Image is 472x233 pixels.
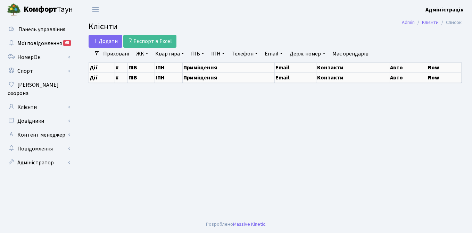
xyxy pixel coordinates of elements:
th: Email [275,62,316,72]
a: ЖК [133,48,151,60]
th: Row [427,72,462,83]
th: # [115,62,127,72]
th: ПІБ [127,62,155,72]
a: Massive Kinetic [233,221,265,228]
a: Контент менеджер [3,128,73,142]
th: Контакти [316,62,389,72]
th: Email [275,72,316,83]
a: ІПН [208,48,227,60]
a: Адміністратор [3,156,73,170]
div: Розроблено . [206,221,266,228]
a: НомерОк [3,50,73,64]
a: Email [262,48,285,60]
a: Держ. номер [287,48,328,60]
th: ІПН [155,72,183,83]
span: Клієнти [89,20,118,33]
a: Клієнти [422,19,439,26]
th: Дії [89,72,115,83]
a: Admin [402,19,415,26]
th: Row [427,62,462,72]
a: Адміністрація [425,6,464,14]
b: Комфорт [24,4,57,15]
a: Додати [89,35,122,48]
nav: breadcrumb [391,15,472,30]
th: Приміщення [183,62,275,72]
th: Авто [389,62,427,72]
button: Переключити навігацію [87,4,104,15]
a: [PERSON_NAME] охорона [3,78,73,100]
span: Панель управління [18,26,65,33]
a: Експорт в Excel [123,35,176,48]
th: Приміщення [183,72,275,83]
a: Спорт [3,64,73,78]
th: Авто [389,72,427,83]
th: # [115,72,127,83]
a: ПІБ [188,48,207,60]
th: Дії [89,62,115,72]
th: Контакти [316,72,389,83]
div: 65 [63,40,71,46]
span: Таун [24,4,73,16]
li: Список [439,19,462,26]
a: Телефон [229,48,260,60]
th: ПІБ [127,72,155,83]
a: Мої повідомлення65 [3,36,73,50]
a: Повідомлення [3,142,73,156]
img: logo.png [7,3,21,17]
th: ІПН [155,62,183,72]
span: Додати [93,37,118,45]
a: Панель управління [3,23,73,36]
a: Довідники [3,114,73,128]
a: Приховані [100,48,132,60]
a: Квартира [152,48,187,60]
a: Клієнти [3,100,73,114]
a: Має орендарів [330,48,371,60]
span: Мої повідомлення [17,40,62,47]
